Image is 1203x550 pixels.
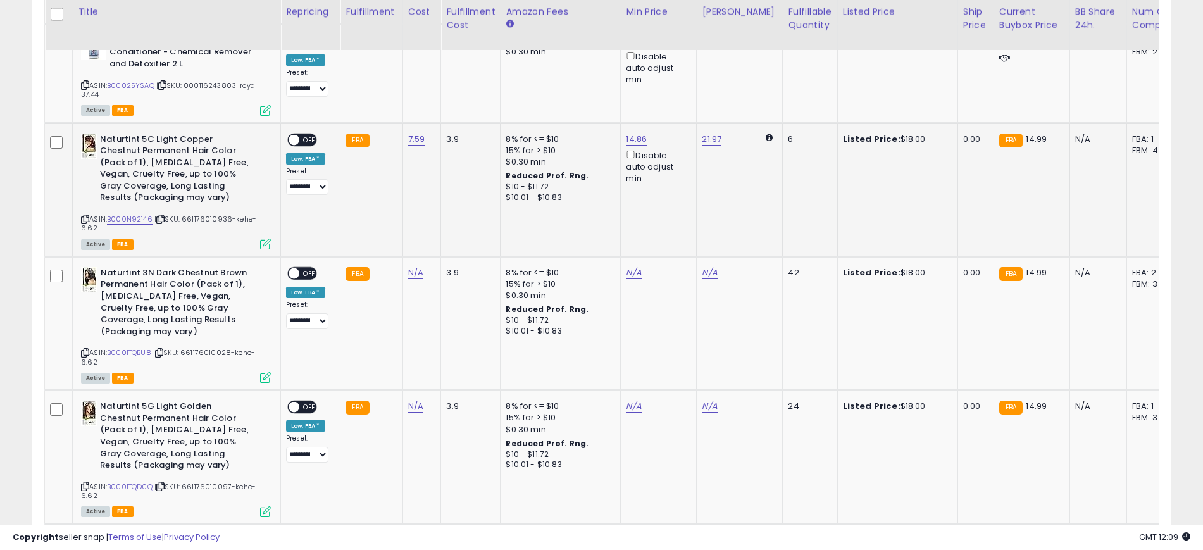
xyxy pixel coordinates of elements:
[506,18,513,30] small: Amazon Fees.
[788,5,832,32] div: Fulfillable Quantity
[1075,401,1117,412] div: N/A
[346,5,397,18] div: Fulfillment
[286,301,330,329] div: Preset:
[702,5,777,18] div: [PERSON_NAME]
[13,531,59,543] strong: Copyright
[78,5,275,18] div: Title
[81,347,255,366] span: | SKU: 661176010028-kehe-6.62
[506,156,611,168] div: $0.30 min
[506,5,615,18] div: Amazon Fees
[626,266,641,279] a: N/A
[101,267,254,341] b: Naturtint 3N Dark Chestnut Brown Permanent Hair Color (Pack of 1), [MEDICAL_DATA] Free, Vegan, Cr...
[1132,412,1174,423] div: FBM: 3
[506,145,611,156] div: 15% for > $10
[963,401,984,412] div: 0.00
[506,459,611,470] div: $10.01 - $10.83
[81,214,256,233] span: | SKU: 661176010936-kehe-6.62
[626,5,691,18] div: Min Price
[299,268,320,278] span: OFF
[286,420,325,432] div: Low. FBA *
[408,5,436,18] div: Cost
[843,266,901,278] b: Listed Price:
[100,401,254,474] b: Naturtint 5G Light Golden Chestnut Permanent Hair Color (Pack of 1), [MEDICAL_DATA] Free, Vegan, ...
[286,54,325,66] div: Low. FBA *
[346,401,369,415] small: FBA
[286,68,330,97] div: Preset:
[299,402,320,413] span: OFF
[843,5,952,18] div: Listed Price
[963,267,984,278] div: 0.00
[506,401,611,412] div: 8% for <= $10
[1026,400,1047,412] span: 14.99
[506,192,611,203] div: $10.01 - $10.83
[81,482,256,501] span: | SKU: 661176010097-kehe-6.62
[1132,46,1174,58] div: FBM: 2
[1132,5,1178,32] div: Num of Comp.
[446,267,490,278] div: 3.9
[626,400,641,413] a: N/A
[506,267,611,278] div: 8% for <= $10
[81,105,110,116] span: All listings currently available for purchase on Amazon
[346,267,369,281] small: FBA
[107,80,154,91] a: B00025YSAQ
[81,35,271,115] div: ASIN:
[626,148,687,185] div: Disable auto adjust min
[286,287,325,298] div: Low. FBA *
[446,401,490,412] div: 3.9
[164,531,220,543] a: Privacy Policy
[963,134,984,145] div: 0.00
[1075,5,1121,32] div: BB Share 24h.
[1075,267,1117,278] div: N/A
[506,182,611,192] div: $10 - $11.72
[112,373,134,384] span: FBA
[112,239,134,250] span: FBA
[1132,145,1174,156] div: FBM: 4
[506,170,589,181] b: Reduced Prof. Rng.
[112,105,134,116] span: FBA
[702,400,717,413] a: N/A
[81,373,110,384] span: All listings currently available for purchase on Amazon
[1132,278,1174,290] div: FBM: 3
[109,35,263,73] b: Seachem Pond Prime Water Conditioner - Chemical Remover and Detoxifier 2 L
[1139,531,1190,543] span: 2025-09-10 12:09 GMT
[1026,133,1047,145] span: 14.99
[766,134,773,142] i: Calculated using Dynamic Max Price.
[1132,401,1174,412] div: FBA: 1
[506,326,611,337] div: $10.01 - $10.83
[408,266,423,279] a: N/A
[286,153,325,165] div: Low. FBA *
[702,266,717,279] a: N/A
[506,449,611,460] div: $10 - $11.72
[81,134,271,248] div: ASIN:
[506,290,611,301] div: $0.30 min
[81,267,97,292] img: 41zCP-ePvYL._SL40_.jpg
[506,412,611,423] div: 15% for > $10
[107,347,151,358] a: B0001TQBU8
[107,482,153,492] a: B0001TQD0Q
[626,49,687,86] div: Disable auto adjust min
[1132,134,1174,145] div: FBA: 1
[843,134,948,145] div: $18.00
[788,267,827,278] div: 42
[626,133,647,146] a: 14.86
[81,239,110,250] span: All listings currently available for purchase on Amazon
[843,401,948,412] div: $18.00
[843,267,948,278] div: $18.00
[999,134,1023,147] small: FBA
[506,438,589,449] b: Reduced Prof. Rng.
[506,315,611,326] div: $10 - $11.72
[107,214,153,225] a: B000N92146
[81,267,271,382] div: ASIN:
[446,5,495,32] div: Fulfillment Cost
[506,46,611,58] div: $0.30 min
[112,506,134,517] span: FBA
[100,134,254,207] b: Naturtint 5C Light Copper Chestnut Permanent Hair Color (Pack of 1), [MEDICAL_DATA] Free, Vegan, ...
[108,531,162,543] a: Terms of Use
[299,134,320,145] span: OFF
[286,167,330,196] div: Preset:
[506,424,611,435] div: $0.30 min
[81,401,97,426] img: 41878ISOC3L._SL40_.jpg
[506,278,611,290] div: 15% for > $10
[788,134,827,145] div: 6
[81,506,110,517] span: All listings currently available for purchase on Amazon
